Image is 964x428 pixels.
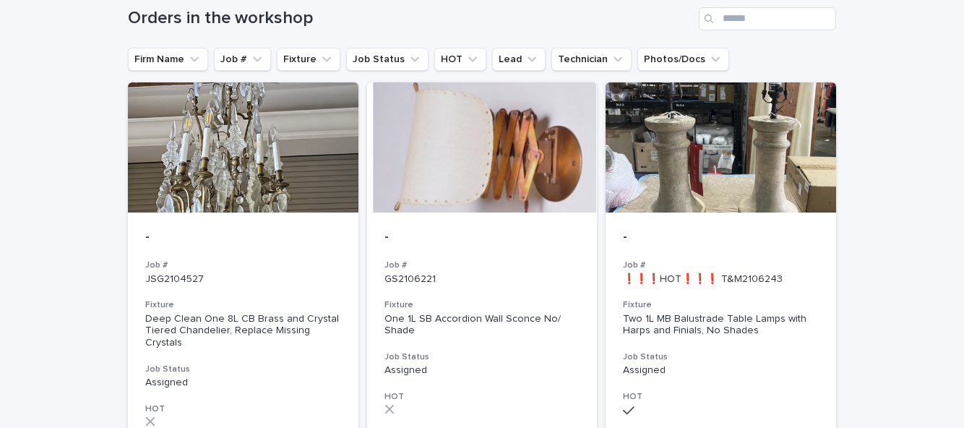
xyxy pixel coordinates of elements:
[623,391,819,403] h3: HOT
[434,48,486,71] button: HOT
[384,391,580,403] h3: HOT
[623,313,819,338] div: Two 1L MB Balustrade Table Lamps with Harps and Finials, No Shades
[384,364,580,377] p: Assigned
[277,48,340,71] button: Fixture
[384,313,580,338] div: One 1L SB Accordion Wall Sconce No/ Shade
[128,8,693,29] h1: Orders in the workshop
[145,230,341,246] p: -
[384,351,580,363] h3: Job Status
[623,273,819,286] p: ❗❗❗HOT❗❗❗ T&M2106243
[145,299,341,311] h3: Fixture
[623,364,819,377] p: Assigned
[145,273,341,286] p: JSG2104527
[623,230,819,246] p: -
[623,351,819,363] h3: Job Status
[145,313,341,349] div: Deep Clean One 8L CB Brass and Crystal Tiered Chandelier, Replace Missing Crystals
[346,48,429,71] button: Job Status
[145,403,341,415] h3: HOT
[637,48,729,71] button: Photos/Docs
[551,48,632,71] button: Technician
[384,230,580,246] p: -
[384,273,580,286] p: GS2106221
[128,48,208,71] button: Firm Name
[699,7,836,30] input: Search
[623,260,819,271] h3: Job #
[384,299,580,311] h3: Fixture
[145,377,341,389] p: Assigned
[214,48,271,71] button: Job #
[145,364,341,375] h3: Job Status
[623,299,819,311] h3: Fixture
[492,48,546,71] button: Lead
[145,260,341,271] h3: Job #
[384,260,580,271] h3: Job #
